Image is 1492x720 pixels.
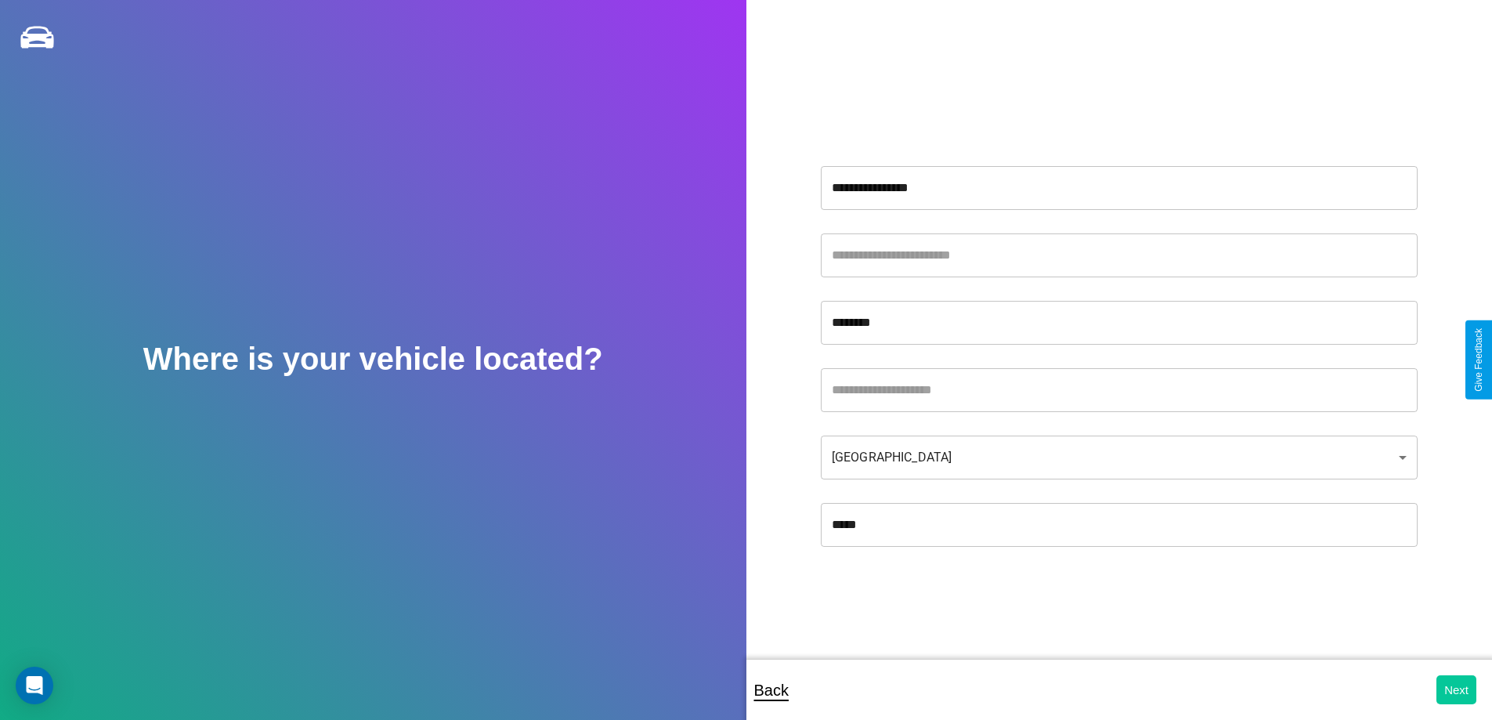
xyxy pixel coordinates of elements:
[821,436,1418,479] div: [GEOGRAPHIC_DATA]
[143,342,603,377] h2: Where is your vehicle located?
[1473,328,1484,392] div: Give Feedback
[16,667,53,704] div: Open Intercom Messenger
[1436,675,1476,704] button: Next
[754,676,789,704] p: Back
